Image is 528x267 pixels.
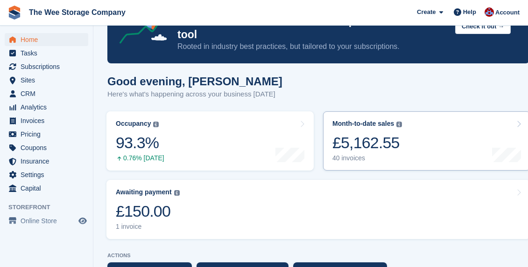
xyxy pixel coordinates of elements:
a: menu [5,182,88,195]
div: 1 invoice [116,223,180,231]
a: menu [5,87,88,100]
a: menu [5,168,88,181]
span: Invoices [21,114,77,127]
span: Insurance [21,155,77,168]
a: menu [5,101,88,114]
a: Occupancy 93.3% 0.76% [DATE] [106,111,314,171]
div: Occupancy [116,120,151,128]
a: menu [5,141,88,154]
span: Sites [21,74,77,87]
p: Make extra revenue with our new price increases tool [177,14,448,41]
img: icon-info-grey-7440780725fd019a000dd9b08b2336e03edf1995a4989e88bcd33f0948082b44.svg [153,122,159,127]
h1: Good evening, [PERSON_NAME] [107,75,282,88]
span: Settings [21,168,77,181]
button: Check it out → [455,19,511,34]
img: Scott Ritchie [485,7,494,17]
div: 0.76% [DATE] [116,154,164,162]
span: Tasks [21,47,77,60]
a: menu [5,128,88,141]
span: Capital [21,182,77,195]
div: 40 invoices [332,154,402,162]
div: £5,162.55 [332,133,402,152]
a: menu [5,60,88,73]
span: Online Store [21,214,77,227]
a: menu [5,214,88,227]
img: icon-info-grey-7440780725fd019a000dd9b08b2336e03edf1995a4989e88bcd33f0948082b44.svg [174,190,180,196]
p: Rooted in industry best practices, but tailored to your subscriptions. [177,41,448,52]
span: CRM [21,87,77,100]
div: Awaiting payment [116,188,172,196]
a: menu [5,47,88,60]
div: £150.00 [116,202,180,221]
span: Create [417,7,436,17]
span: Account [495,8,520,17]
a: menu [5,33,88,46]
a: Preview store [77,215,88,226]
a: The Wee Storage Company [25,5,129,20]
span: Subscriptions [21,60,77,73]
span: Analytics [21,101,77,114]
div: Month-to-date sales [332,120,394,128]
span: Storefront [8,203,93,212]
span: Help [463,7,476,17]
p: Here's what's happening across your business [DATE] [107,89,282,100]
a: menu [5,74,88,87]
a: menu [5,155,88,168]
span: Home [21,33,77,46]
img: icon-info-grey-7440780725fd019a000dd9b08b2336e03edf1995a4989e88bcd33f0948082b44.svg [396,122,402,127]
img: stora-icon-8386f47178a22dfd0bd8f6a31ec36ba5ce8667c1dd55bd0f319d3a0aa187defe.svg [7,6,21,20]
div: 93.3% [116,133,164,152]
span: Coupons [21,141,77,154]
span: Pricing [21,128,77,141]
a: menu [5,114,88,127]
